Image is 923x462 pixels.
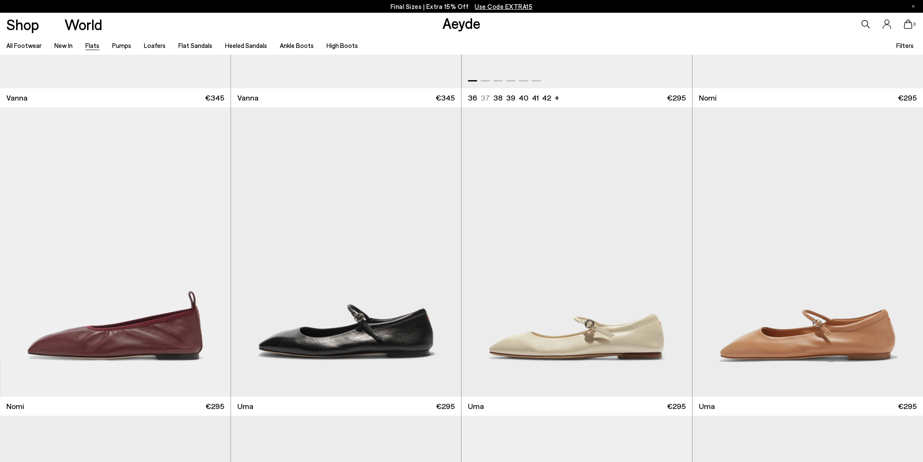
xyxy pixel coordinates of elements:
[461,88,692,107] a: 36 37 38 39 40 41 42 + €295
[442,14,481,32] a: Aeyde
[6,92,28,103] span: Vanna
[205,92,224,103] span: €345
[85,42,99,49] a: Flats
[475,3,532,10] span: Navigate to /collections/ss25-final-sizes
[231,397,461,416] a: Uma €295
[280,42,314,49] a: Ankle Boots
[898,92,917,103] span: €295
[112,42,131,49] a: Pumps
[468,92,477,103] li: 36
[554,92,559,103] li: +
[436,401,455,412] span: €295
[225,42,267,49] a: Heeled Sandals
[144,42,166,49] a: Loafers
[6,401,24,412] span: Nomi
[231,107,461,396] img: Uma Mary-Jane Flats
[6,17,39,32] a: Shop
[519,92,529,103] li: 40
[54,42,73,49] a: New In
[6,42,42,49] a: All Footwear
[532,92,539,103] li: 41
[237,401,253,412] span: Uma
[667,401,686,412] span: €295
[205,401,224,412] span: €295
[65,17,102,32] a: World
[699,401,715,412] span: Uma
[896,42,914,49] span: Filters
[898,401,917,412] span: €295
[461,107,692,396] img: Uma Mary-Jane Flats
[178,42,212,49] a: Flat Sandals
[506,92,515,103] li: 39
[436,92,455,103] span: €345
[667,92,686,103] span: €295
[468,92,549,103] ul: variant
[904,20,912,29] a: 0
[461,397,692,416] a: Uma €295
[237,92,259,103] span: Vanna
[231,88,461,107] a: Vanna €345
[699,92,717,103] span: Nomi
[468,401,484,412] span: Uma
[326,42,358,49] a: High Boots
[493,92,503,103] li: 38
[542,92,551,103] li: 42
[912,22,917,27] span: 0
[391,1,533,12] p: Final Sizes | Extra 15% Off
